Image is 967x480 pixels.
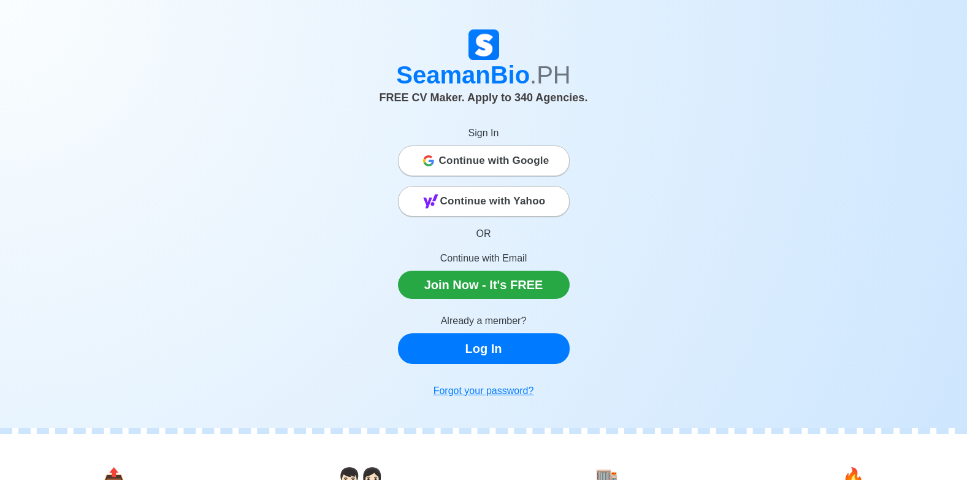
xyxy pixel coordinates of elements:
h1: SeamanBio [143,60,824,90]
a: Forgot your password? [398,379,570,403]
img: Logo [468,29,499,60]
p: Continue with Email [398,251,570,266]
button: Continue with Google [398,145,570,176]
a: Join Now - It's FREE [398,271,570,299]
span: Continue with Google [439,149,549,173]
a: Log In [398,333,570,364]
span: .PH [530,61,571,88]
span: FREE CV Maker. Apply to 340 Agencies. [380,91,588,104]
p: OR [398,226,570,241]
p: Sign In [398,126,570,141]
span: Continue with Yahoo [440,189,546,214]
u: Forgot your password? [434,385,534,396]
p: Already a member? [398,314,570,328]
button: Continue with Yahoo [398,186,570,217]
